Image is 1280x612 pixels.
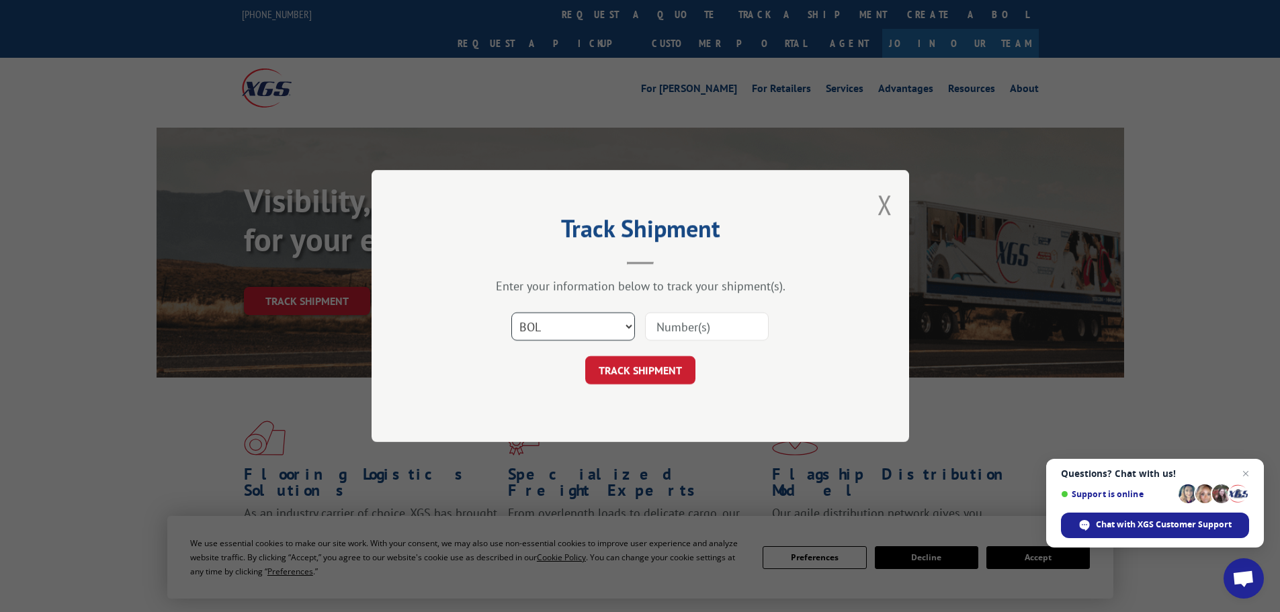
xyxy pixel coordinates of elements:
[645,312,769,341] input: Number(s)
[439,278,842,294] div: Enter your information below to track your shipment(s).
[878,187,892,222] button: Close modal
[1061,513,1249,538] div: Chat with XGS Customer Support
[1238,466,1254,482] span: Close chat
[1061,468,1249,479] span: Questions? Chat with us!
[439,219,842,245] h2: Track Shipment
[1096,519,1232,531] span: Chat with XGS Customer Support
[1224,558,1264,599] div: Open chat
[1061,489,1174,499] span: Support is online
[585,356,695,384] button: TRACK SHIPMENT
